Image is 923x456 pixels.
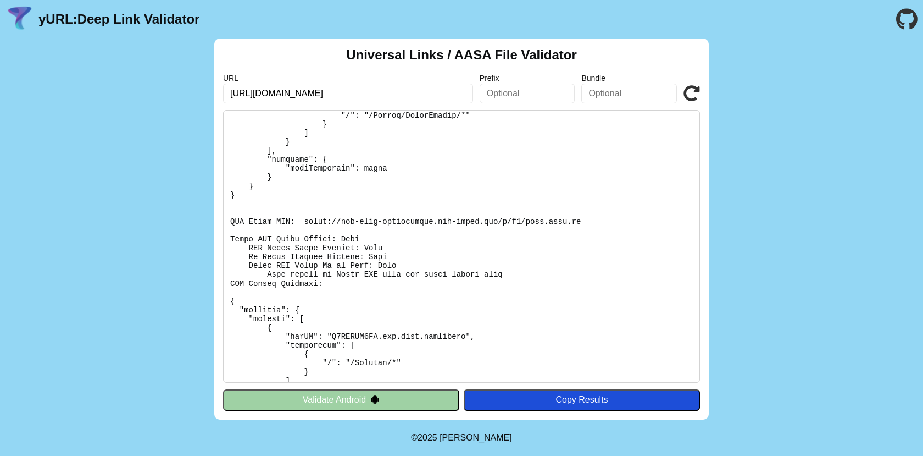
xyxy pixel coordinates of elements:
[38,12,199,27] a: yURL:Deep Link Validator
[223,389,459,410] button: Validate Android
[370,395,380,404] img: droidIcon.svg
[5,5,34,34] img: yURL Logo
[469,395,694,405] div: Copy Results
[223,110,700,383] pre: Lorem ipsu do: sitam://cons.adip.el/.sedd-eiusm/tempo-inc-utla-etdoloremag Al Enimadmi: Veni Quis...
[418,433,437,442] span: 2025
[480,74,575,83] label: Prefix
[581,84,677,103] input: Optional
[480,84,575,103] input: Optional
[464,389,700,410] button: Copy Results
[346,47,577,63] h2: Universal Links / AASA File Validator
[223,74,473,83] label: URL
[440,433,512,442] a: Michael Ibragimchayev's Personal Site
[223,84,473,103] input: Required
[581,74,677,83] label: Bundle
[411,420,511,456] footer: ©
